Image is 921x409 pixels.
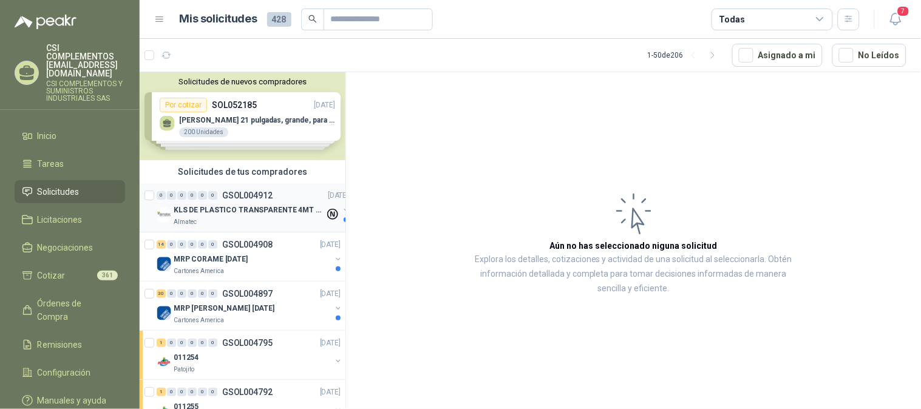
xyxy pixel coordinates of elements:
p: Explora los detalles, cotizaciones y actividad de una solicitud al seleccionarla. Obtén informaci... [467,252,800,296]
div: 0 [208,388,217,396]
button: Solicitudes de nuevos compradores [144,77,341,86]
a: Licitaciones [15,208,125,231]
a: Remisiones [15,333,125,356]
a: Configuración [15,361,125,384]
button: 7 [885,8,906,30]
p: GSOL004908 [222,240,273,249]
span: Cotizar [38,269,66,282]
div: 0 [208,240,217,249]
button: Asignado a mi [732,44,823,67]
span: Negociaciones [38,241,93,254]
button: No Leídos [832,44,906,67]
img: Company Logo [157,355,171,370]
p: [DATE] [328,190,348,201]
span: Tareas [38,157,64,171]
img: Company Logo [157,208,171,222]
span: Inicio [38,129,57,143]
p: [DATE] [320,288,341,300]
div: 0 [177,388,186,396]
span: Configuración [38,366,91,379]
a: Inicio [15,124,125,147]
p: Almatec [174,217,197,227]
a: Negociaciones [15,236,125,259]
div: 0 [167,289,176,298]
p: [DATE] [320,387,341,398]
div: 0 [198,240,207,249]
h3: Aún no has seleccionado niguna solicitud [550,239,718,252]
p: [DATE] [320,239,341,251]
div: 0 [188,388,197,396]
p: Cartones America [174,316,224,325]
div: 0 [177,289,186,298]
span: Solicitudes [38,185,80,198]
span: 361 [97,271,118,280]
div: 0 [208,339,217,347]
p: Cartones America [174,266,224,276]
img: Company Logo [157,306,171,320]
div: 1 - 50 de 206 [648,46,722,65]
div: 0 [208,191,217,200]
div: 0 [188,339,197,347]
div: 0 [167,339,176,347]
div: 0 [198,339,207,347]
div: 0 [177,240,186,249]
div: 0 [167,191,176,200]
div: Solicitudes de nuevos compradoresPor cotizarSOL052185[DATE] [PERSON_NAME] 21 pulgadas, grande, pa... [140,72,345,160]
p: GSOL004912 [222,191,273,200]
div: 0 [188,191,197,200]
a: Órdenes de Compra [15,292,125,328]
a: Solicitudes [15,180,125,203]
span: Licitaciones [38,213,83,226]
span: 428 [267,12,291,27]
img: Company Logo [157,257,171,271]
span: search [308,15,317,23]
div: 0 [208,289,217,298]
p: MRP [PERSON_NAME] [DATE] [174,303,274,314]
span: 7 [897,5,910,17]
a: 0 0 0 0 0 0 GSOL004912[DATE] Company LogoKLS DE PLASTICO TRANSPARENTE 4MT CAL 4 Y CINTA TRAAlmatec [157,188,351,227]
p: CSI COMPLEMENTOS [EMAIL_ADDRESS][DOMAIN_NAME] [46,44,125,78]
a: 14 0 0 0 0 0 GSOL004908[DATE] Company LogoMRP CORAME [DATE]Cartones America [157,237,343,276]
a: Cotizar361 [15,264,125,287]
div: 14 [157,240,166,249]
div: 1 [157,388,166,396]
p: CSI COMPLEMENTOS Y SUMINISTROS INDUSTRIALES SAS [46,80,125,102]
div: 0 [188,289,197,298]
div: 0 [167,240,176,249]
p: [DATE] [320,337,341,349]
div: 0 [157,191,166,200]
p: MRP CORAME [DATE] [174,254,248,265]
div: Solicitudes de tus compradores [140,160,345,183]
p: GSOL004792 [222,388,273,396]
span: Órdenes de Compra [38,297,114,323]
h1: Mis solicitudes [180,10,257,28]
p: 011254 [174,352,199,363]
div: 0 [177,339,186,347]
div: Todas [719,13,745,26]
span: Manuales y ayuda [38,394,107,407]
a: 30 0 0 0 0 0 GSOL004897[DATE] Company LogoMRP [PERSON_NAME] [DATE]Cartones America [157,286,343,325]
div: 30 [157,289,166,298]
p: KLS DE PLASTICO TRANSPARENTE 4MT CAL 4 Y CINTA TRA [174,204,325,216]
p: GSOL004795 [222,339,273,347]
span: Remisiones [38,338,83,351]
a: 1 0 0 0 0 0 GSOL004795[DATE] Company Logo011254Patojito [157,336,343,374]
p: Patojito [174,365,194,374]
div: 0 [167,388,176,396]
div: 0 [177,191,186,200]
div: 0 [198,388,207,396]
div: 0 [198,289,207,298]
p: GSOL004897 [222,289,273,298]
div: 0 [198,191,207,200]
div: 1 [157,339,166,347]
div: 0 [188,240,197,249]
img: Logo peakr [15,15,76,29]
a: Tareas [15,152,125,175]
